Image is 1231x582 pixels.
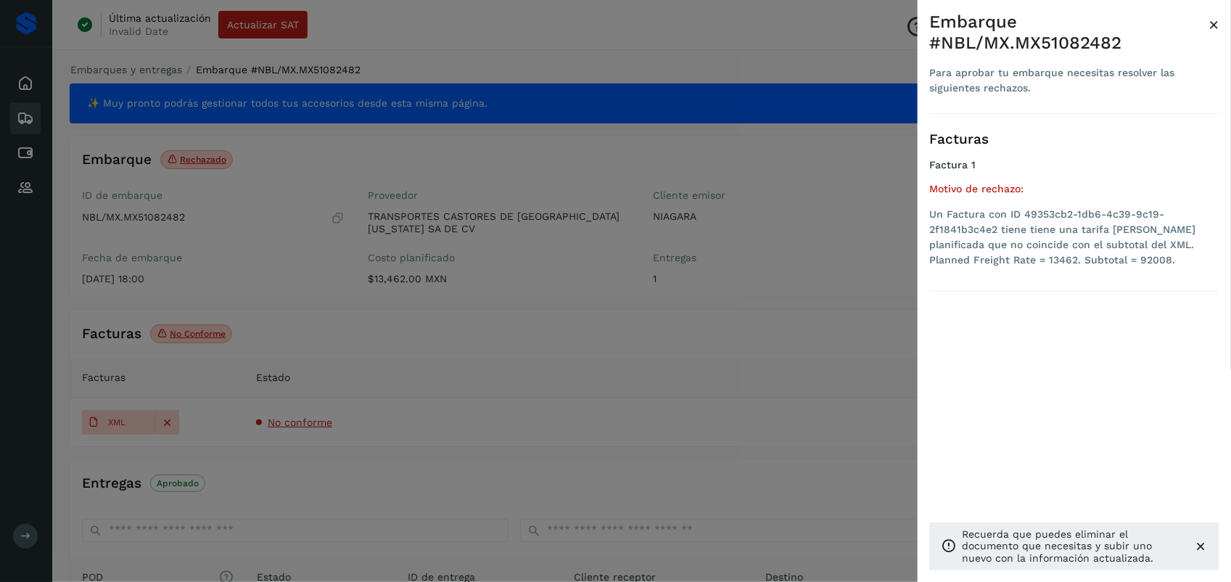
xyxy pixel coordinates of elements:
button: Close [1209,12,1219,38]
div: Embarque #NBL/MX.MX51082482 [929,12,1209,54]
div: Para aprobar tu embarque necesitas resolver las siguientes rechazos. [929,65,1209,96]
p: Recuerda que puedes eliminar el documento que necesitas y subir uno nuevo con la información actu... [962,528,1182,565]
li: Un Factura con ID 49353cb2-1db6-4c39-9c19-2f1841b3c4e2 tiene tiene una tarifa [PERSON_NAME] plani... [929,207,1219,268]
h3: Facturas [929,131,1219,148]
span: × [1209,15,1219,35]
h5: Motivo de rechazo: [929,183,1219,195]
h4: Factura 1 [929,159,1219,171]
